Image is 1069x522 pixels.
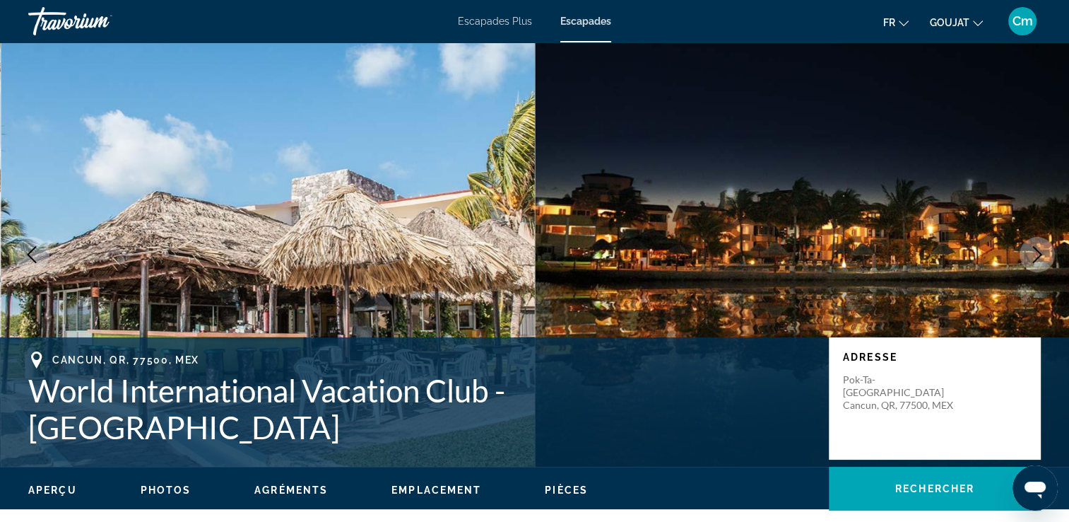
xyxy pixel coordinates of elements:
button: Emplacement [391,484,481,497]
button: Menu utilisateur [1004,6,1041,36]
span: Emplacement [391,485,481,496]
button: Photos [141,484,191,497]
span: GOUJAT [930,17,969,28]
span: Agréments [254,485,328,496]
span: Fr [883,17,895,28]
span: Cancun, QR, 77500, MEX [52,354,199,366]
button: Pièces [545,484,588,497]
span: Cm [1012,14,1033,28]
span: Pièces [545,485,588,496]
h1: World International Vacation Club - [GEOGRAPHIC_DATA] [28,372,815,446]
iframe: Bouton de lancement de la fenêtre de messagerie [1012,465,1058,511]
span: Photos [141,485,191,496]
button: Rechercher [829,467,1041,511]
a: Travorium [28,3,170,40]
button: Changer de devise [930,12,983,33]
button: Aperçu [28,484,77,497]
a: Escapades Plus [458,16,532,27]
button: Image précédente [14,237,49,272]
p: Adresse [843,352,1027,363]
span: Rechercher [895,483,974,494]
p: Pok-ta-[GEOGRAPHIC_DATA] Cancun, QR, 77500, MEX [843,373,956,412]
span: Aperçu [28,485,77,496]
button: Agréments [254,484,328,497]
button: Image suivante [1020,237,1055,272]
button: Changer la langue [883,12,909,33]
a: Escapades [560,16,611,27]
